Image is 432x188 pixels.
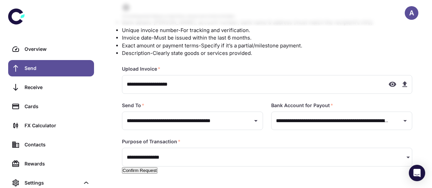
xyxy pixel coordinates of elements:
a: Overview [8,41,94,57]
a: Rewards [8,156,94,172]
a: Send [8,60,94,76]
p: - Clearly state goods or services provided. [122,49,412,57]
a: Contacts [8,136,94,153]
a: Receive [8,79,94,96]
div: Cards [25,103,90,110]
button: Open [251,116,261,126]
button: Open [400,116,410,126]
label: Bank Account for Payout [271,102,333,109]
label: Purpose of Transaction [122,138,181,145]
button: A [405,6,418,20]
div: Send [25,64,90,72]
p: - Specify if it’s a partial/milestone payment. [122,42,412,50]
div: Contacts [25,141,90,148]
div: Overview [25,45,90,53]
div: Open Intercom Messenger [409,165,425,181]
span: Exact amount or payment terms [122,42,199,49]
div: Settings [25,179,80,187]
div: FX Calculator [25,122,90,129]
div: Receive [25,84,90,91]
button: Confirm Request [122,167,157,174]
span: Description [122,50,150,56]
a: FX Calculator [8,117,94,134]
p: - Must be issued within the last 6 months. [122,34,412,42]
div: Rewards [25,160,90,168]
span: Invoice date [122,34,152,41]
a: Cards [8,98,94,115]
label: Send To [122,102,144,109]
button: Open [403,153,413,162]
p: - For tracking and verification. [122,27,412,34]
span: Unique invoice number [122,27,178,33]
label: Upload Invoice [122,66,160,72]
